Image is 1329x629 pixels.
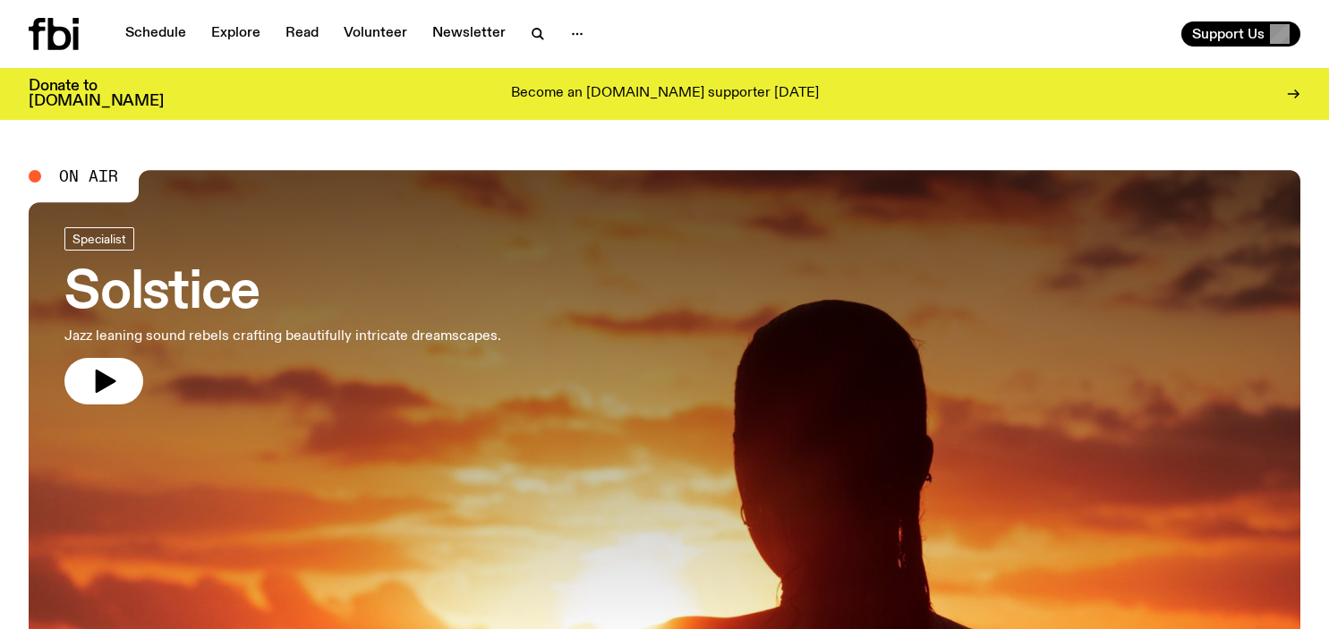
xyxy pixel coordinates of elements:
[64,227,501,404] a: SolsticeJazz leaning sound rebels crafting beautifully intricate dreamscapes.
[72,232,126,245] span: Specialist
[1181,21,1300,47] button: Support Us
[29,79,164,109] h3: Donate to [DOMAIN_NAME]
[64,326,501,347] p: Jazz leaning sound rebels crafting beautifully intricate dreamscapes.
[1192,26,1265,42] span: Support Us
[333,21,418,47] a: Volunteer
[511,86,819,102] p: Become an [DOMAIN_NAME] supporter [DATE]
[200,21,271,47] a: Explore
[64,268,501,319] h3: Solstice
[422,21,516,47] a: Newsletter
[275,21,329,47] a: Read
[115,21,197,47] a: Schedule
[64,227,134,251] a: Specialist
[59,168,118,184] span: On Air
